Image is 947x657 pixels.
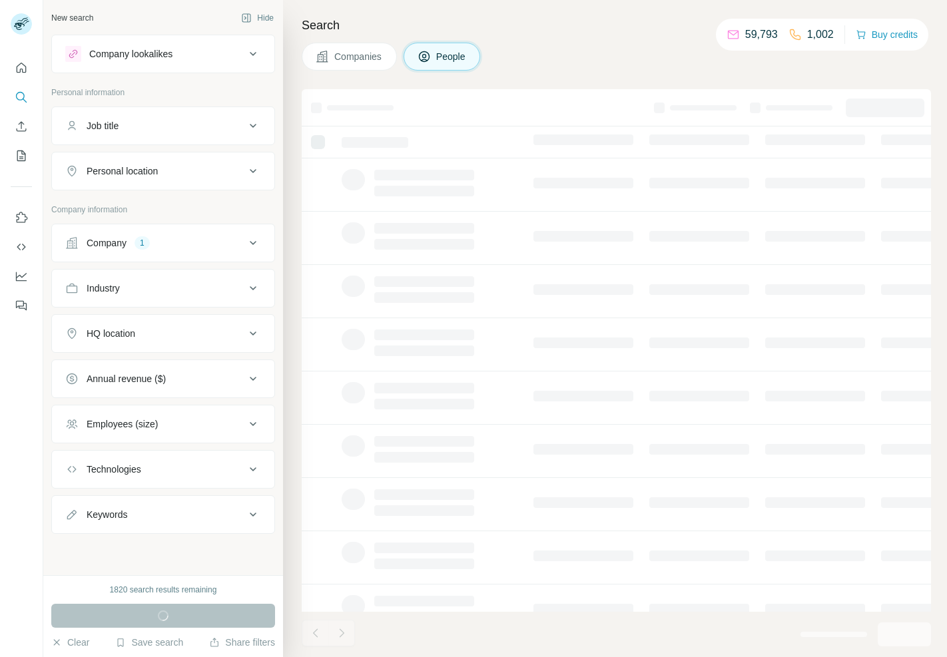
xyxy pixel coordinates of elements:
p: Company information [51,204,275,216]
button: Hide [232,8,283,28]
button: Company lookalikes [52,38,274,70]
button: Technologies [52,453,274,485]
span: Companies [334,50,383,63]
button: Share filters [209,636,275,649]
button: Industry [52,272,274,304]
span: People [436,50,467,63]
button: Enrich CSV [11,114,32,138]
div: Job title [87,119,119,132]
button: Clear [51,636,89,649]
button: Save search [115,636,183,649]
div: 1 [135,237,150,249]
div: 1820 search results remaining [110,584,217,596]
button: Feedback [11,294,32,318]
button: Quick start [11,56,32,80]
button: Annual revenue ($) [52,363,274,395]
p: 1,002 [807,27,834,43]
div: Company [87,236,127,250]
div: Employees (size) [87,417,158,431]
button: Use Surfe API [11,235,32,259]
div: Annual revenue ($) [87,372,166,385]
button: Keywords [52,499,274,531]
button: Job title [52,110,274,142]
div: Technologies [87,463,141,476]
button: Employees (size) [52,408,274,440]
button: Buy credits [856,25,918,44]
button: Dashboard [11,264,32,288]
div: Personal location [87,164,158,178]
button: Personal location [52,155,274,187]
button: HQ location [52,318,274,349]
div: Keywords [87,508,127,521]
button: Use Surfe on LinkedIn [11,206,32,230]
button: Search [11,85,32,109]
p: Personal information [51,87,275,99]
div: New search [51,12,93,24]
button: My lists [11,144,32,168]
p: 59,793 [745,27,778,43]
div: Company lookalikes [89,47,172,61]
div: Industry [87,282,120,295]
div: HQ location [87,327,135,340]
button: Company1 [52,227,274,259]
h4: Search [302,16,931,35]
